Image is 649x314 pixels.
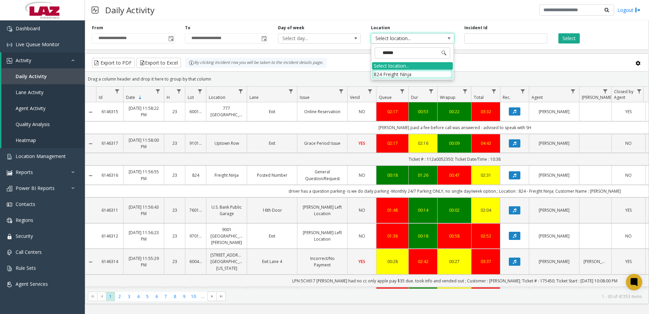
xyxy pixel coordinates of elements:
a: 03:37 [476,258,496,265]
img: 'icon' [7,26,12,32]
div: 03:32 [476,108,496,115]
span: Go to the next page [209,294,215,299]
img: 'icon' [7,250,12,255]
button: Export to PDF [92,58,135,68]
div: 02:17 [381,140,404,146]
a: [DATE] 11:58:00 PM [128,137,160,150]
span: Go to the next page [207,292,217,301]
a: NO [616,233,641,239]
span: Dashboard [16,25,40,32]
span: Page 9 [180,292,189,301]
div: 01:26 [413,172,433,178]
a: YES [616,258,641,265]
span: Heatmap [16,137,36,143]
a: 6146312 [100,233,119,239]
a: 00:58 [442,233,467,239]
span: Wrapup [440,94,456,100]
div: 00:09 [442,140,467,146]
img: 'icon' [7,170,12,175]
a: H Filter Menu [174,87,184,96]
a: Agent Activity [1,100,85,116]
a: Collapse Details [85,109,96,115]
a: NO [352,108,372,115]
span: Quality Analysis [16,121,50,127]
a: Collapse Details [85,173,96,178]
a: Total Filter Menu [489,87,499,96]
a: 23 [168,207,181,213]
a: Activity [1,52,85,68]
a: [PERSON_NAME] [533,233,575,239]
a: 777 [GEOGRAPHIC_DATA] [210,105,243,118]
a: Online Reservation [301,108,343,115]
a: 00:18 [381,172,404,178]
a: Agent Filter Menu [569,87,578,96]
a: 16th Door [251,207,293,213]
span: NO [625,172,632,178]
a: [PERSON_NAME] [533,108,575,115]
a: [PERSON_NAME] [533,207,575,213]
a: 02:31 [476,172,496,178]
a: Exit [251,233,293,239]
a: [DATE] 11:56:55 PM [128,169,160,181]
span: YES [625,259,632,264]
a: 824 [189,172,202,178]
span: Page 8 [170,292,180,301]
a: 02:42 [413,258,433,265]
li: 824 Freight Ninja [372,70,453,79]
span: Reports [16,169,33,175]
span: Activity [16,57,31,64]
a: 00:53 [413,108,433,115]
a: Logout [617,6,641,14]
button: Export to Excel [136,58,181,68]
label: Location [371,25,390,31]
a: U.S. Bank Public Garage [210,204,243,217]
span: NO [359,172,365,178]
a: Vend Filter Menu [366,87,375,96]
span: Page 6 [152,292,161,301]
span: Lot [188,94,194,100]
a: 910129 [189,140,202,146]
span: Agent Services [16,281,48,287]
a: 23 [168,233,181,239]
span: Toggle popup [167,34,174,43]
img: 'icon' [7,202,12,207]
a: 23 [168,108,181,115]
img: pageIcon [92,2,98,18]
img: 'icon' [7,266,12,271]
div: Select location... [372,62,453,70]
a: NO [352,207,372,213]
a: [DATE] 11:56:43 PM [128,204,160,217]
span: Id [99,94,103,100]
a: 600166 [189,108,202,115]
a: Issue Filter Menu [337,87,346,96]
a: Parker Filter Menu [601,87,610,96]
a: Uptown Row [210,140,243,146]
span: Lane [249,94,259,100]
a: [DATE] 11:56:23 PM [128,229,160,242]
a: Date Filter Menu [153,87,163,96]
div: 01:36 [381,233,404,239]
a: 23 [168,172,181,178]
span: NO [359,109,365,115]
a: YES [352,258,372,265]
a: NO [352,233,372,239]
a: NO [616,172,641,178]
div: By clicking Incident row you will be taken to the incident details page. [185,58,327,68]
a: Lane Activity [1,84,85,100]
span: Closed by Agent [614,89,633,100]
a: Closed by Agent Filter Menu [635,87,644,96]
div: 04:42 [476,140,496,146]
span: YES [358,140,365,146]
a: YES [616,108,641,115]
a: Posted Number [251,172,293,178]
a: Collapse Details [85,141,96,146]
a: 6146317 [100,140,119,146]
h3: Daily Activity [102,2,158,18]
img: 'icon' [7,154,12,159]
label: To [185,25,190,31]
a: Dur Filter Menu [427,87,436,96]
